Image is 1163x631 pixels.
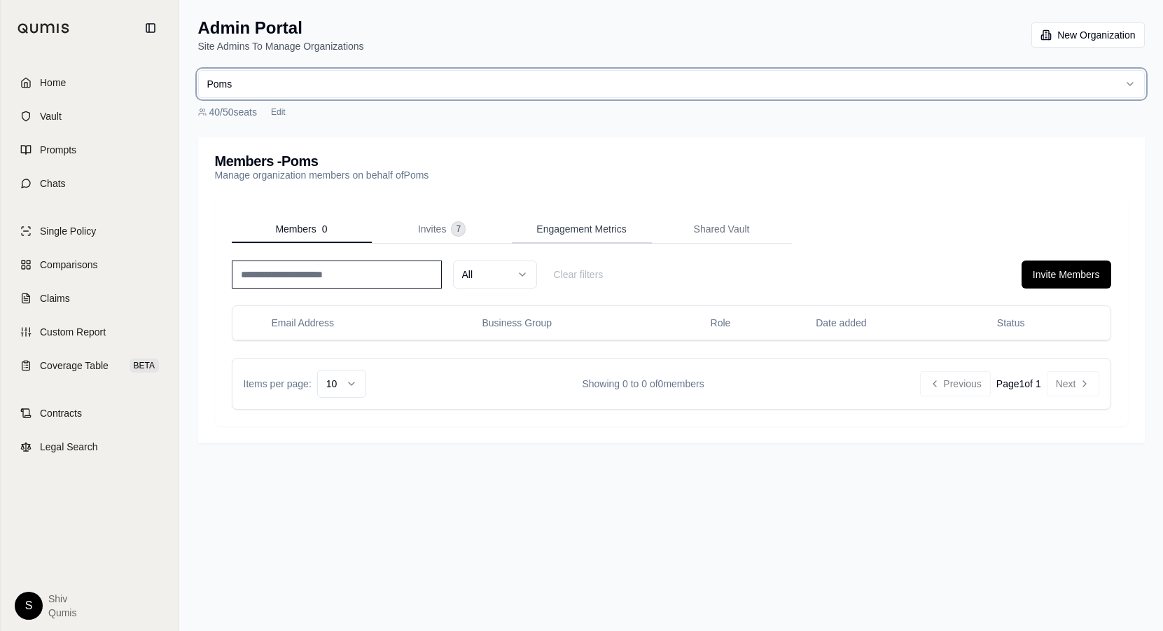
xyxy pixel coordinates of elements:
span: 40 / 50 seats [209,105,258,119]
a: Home [9,67,170,98]
a: Comparisons [9,249,170,280]
h3: Members - Poms [215,154,429,168]
th: Date added [805,306,986,340]
th: Status [986,306,1110,340]
button: Collapse sidebar [139,17,162,39]
span: 7 [452,222,465,236]
span: Contracts [40,406,82,420]
div: Page 1 of 1 [996,377,1041,391]
span: Invites [418,222,446,236]
div: S [15,592,43,620]
button: Invite Members [1022,261,1111,289]
span: Items per page: [244,377,312,391]
span: Vault [40,109,62,123]
span: Prompts [40,143,76,157]
div: 0 [275,222,327,236]
th: Role [699,306,805,340]
span: Claims [40,291,70,305]
a: Chats [9,168,170,199]
a: Legal Search [9,431,170,462]
span: Home [40,76,66,90]
p: Manage organization members on behalf of Poms [215,168,429,182]
span: BETA [130,359,159,373]
a: Single Policy [9,216,170,247]
span: Single Policy [40,224,96,238]
div: Showing 0 to 0 of 0 members [366,377,921,391]
img: Qumis Logo [18,23,70,34]
a: Prompts [9,134,170,165]
span: Members [275,222,316,236]
span: Shared Vault [694,222,750,236]
span: Chats [40,176,66,190]
span: Custom Report [40,325,106,339]
span: Comparisons [40,258,97,272]
span: Legal Search [40,440,98,454]
a: Coverage TableBETA [9,350,170,381]
a: Custom Report [9,317,170,347]
th: Business Group [471,306,699,340]
button: Edit [265,104,291,120]
p: Site Admins To Manage Organizations [198,39,364,53]
button: New Organization [1031,22,1144,48]
span: Qumis [48,606,76,620]
span: Shiv [48,592,76,606]
span: Engagement Metrics [536,222,626,236]
th: Email Address [260,306,471,340]
span: Coverage Table [40,359,109,373]
a: Contracts [9,398,170,429]
a: Vault [9,101,170,132]
a: Claims [9,283,170,314]
h1: Admin Portal [198,17,364,39]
